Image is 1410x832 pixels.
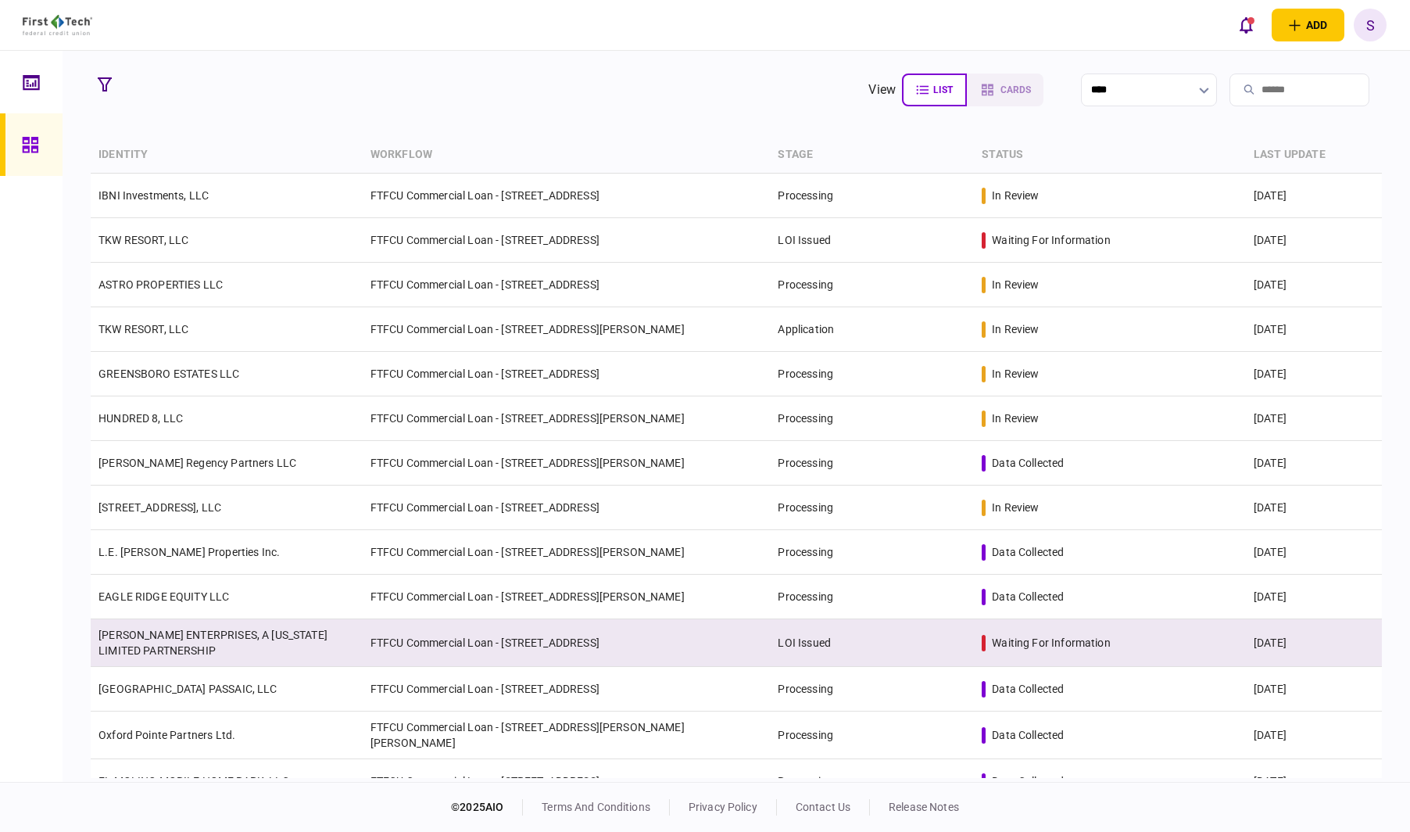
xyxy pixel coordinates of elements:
[363,530,771,575] td: FTFCU Commercial Loan - [STREET_ADDRESS][PERSON_NAME]
[363,263,771,307] td: FTFCU Commercial Loan - [STREET_ADDRESS]
[992,727,1064,743] div: data collected
[363,352,771,396] td: FTFCU Commercial Loan - [STREET_ADDRESS]
[363,396,771,441] td: FTFCU Commercial Loan - [STREET_ADDRESS][PERSON_NAME]
[770,137,974,174] th: stage
[992,773,1064,789] div: data collected
[1246,307,1382,352] td: [DATE]
[98,189,209,202] a: IBNI Investments, LLC
[98,457,296,469] a: [PERSON_NAME] Regency Partners LLC
[770,667,974,712] td: Processing
[98,234,188,246] a: TKW RESORT, LLC
[363,174,771,218] td: FTFCU Commercial Loan - [STREET_ADDRESS]
[363,441,771,486] td: FTFCU Commercial Loan - [STREET_ADDRESS][PERSON_NAME]
[770,530,974,575] td: Processing
[98,683,277,695] a: [GEOGRAPHIC_DATA] PASSAIC, LLC
[992,366,1039,382] div: in review
[1246,396,1382,441] td: [DATE]
[363,486,771,530] td: FTFCU Commercial Loan - [STREET_ADDRESS]
[770,441,974,486] td: Processing
[689,801,757,813] a: privacy policy
[91,137,363,174] th: identity
[770,396,974,441] td: Processing
[1246,137,1382,174] th: last update
[1246,263,1382,307] td: [DATE]
[1246,712,1382,759] td: [DATE]
[98,278,223,291] a: ASTRO PROPERTIES LLC
[1246,667,1382,712] td: [DATE]
[363,619,771,667] td: FTFCU Commercial Loan - [STREET_ADDRESS]
[1246,530,1382,575] td: [DATE]
[1000,84,1031,95] span: cards
[98,368,239,380] a: GREENSBORO ESTATES LLC
[889,801,959,813] a: release notes
[1246,619,1382,667] td: [DATE]
[363,137,771,174] th: workflow
[363,575,771,619] td: FTFCU Commercial Loan - [STREET_ADDRESS][PERSON_NAME]
[933,84,953,95] span: list
[363,712,771,759] td: FTFCU Commercial Loan - [STREET_ADDRESS][PERSON_NAME][PERSON_NAME]
[1246,174,1382,218] td: [DATE]
[1272,9,1344,41] button: open adding identity options
[1246,486,1382,530] td: [DATE]
[992,500,1039,515] div: in review
[770,619,974,667] td: LOI Issued
[770,712,974,759] td: Processing
[770,218,974,263] td: LOI Issued
[98,323,188,335] a: TKW RESORT, LLC
[967,74,1043,106] button: cards
[98,729,235,741] a: Oxford Pointe Partners Ltd.
[992,232,1110,248] div: waiting for information
[770,759,974,804] td: Processing
[363,759,771,804] td: FTFCU Commercial Loan - [STREET_ADDRESS]
[98,775,289,787] a: EL MOLINO MOBILE HOME PARK, LLC
[451,799,523,816] div: © 2025 AIO
[98,629,327,657] a: [PERSON_NAME] ENTERPRISES, A [US_STATE] LIMITED PARTNERSHIP
[1229,9,1262,41] button: open notifications list
[992,188,1039,203] div: in review
[770,174,974,218] td: Processing
[992,321,1039,337] div: in review
[1246,575,1382,619] td: [DATE]
[1354,9,1387,41] button: S
[98,590,229,603] a: EAGLE RIDGE EQUITY LLC
[992,681,1064,697] div: data collected
[363,307,771,352] td: FTFCU Commercial Loan - [STREET_ADDRESS][PERSON_NAME]
[868,81,896,99] div: view
[992,544,1064,560] div: data collected
[98,501,221,514] a: [STREET_ADDRESS], LLC
[542,801,650,813] a: terms and conditions
[770,486,974,530] td: Processing
[1246,218,1382,263] td: [DATE]
[770,307,974,352] td: Application
[992,411,1039,426] div: in review
[363,667,771,712] td: FTFCU Commercial Loan - [STREET_ADDRESS]
[23,15,92,35] img: client company logo
[98,546,280,558] a: L.E. [PERSON_NAME] Properties Inc.
[974,137,1246,174] th: status
[992,589,1064,604] div: data collected
[796,801,850,813] a: contact us
[902,74,967,106] button: list
[1246,441,1382,486] td: [DATE]
[770,352,974,396] td: Processing
[770,575,974,619] td: Processing
[770,263,974,307] td: Processing
[1246,352,1382,396] td: [DATE]
[98,412,183,425] a: HUNDRED 8, LLC
[992,635,1110,651] div: waiting for information
[992,455,1064,471] div: data collected
[1246,759,1382,804] td: [DATE]
[363,218,771,263] td: FTFCU Commercial Loan - [STREET_ADDRESS]
[992,277,1039,292] div: in review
